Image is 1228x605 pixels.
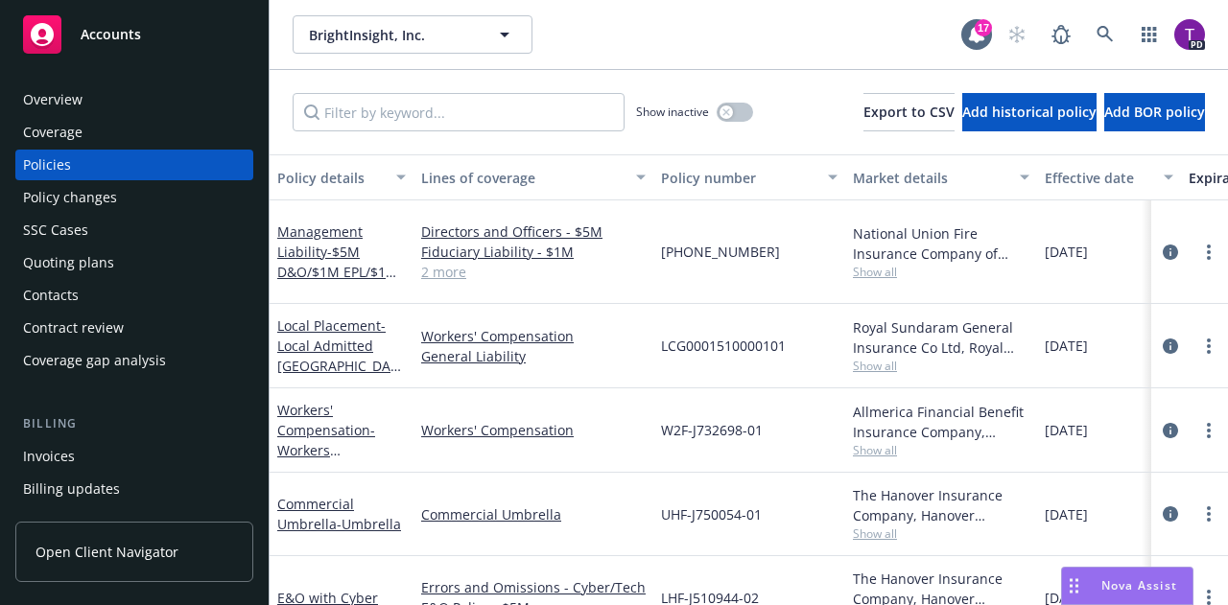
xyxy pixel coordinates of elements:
button: Policy details [270,154,413,200]
a: circleInformation [1159,419,1182,442]
div: The Hanover Insurance Company, Hanover Insurance Group [853,485,1029,525]
div: Contract review [23,313,124,343]
div: Market details [853,168,1008,188]
a: Policy changes [15,182,253,213]
a: Coverage gap analysis [15,345,253,376]
a: Directors and Officers - $5M [421,221,646,242]
a: Workers' Compensation [277,401,375,479]
a: SSC Cases [15,215,253,245]
div: 17 [975,19,992,36]
div: Royal Sundaram General Insurance Co Ltd, Royal Sundaram General Insurance Co Ltd, Hanover Insuran... [853,317,1029,358]
a: 2 more [421,262,646,282]
a: Invoices [15,441,253,472]
span: Nova Assist [1101,577,1177,593]
a: more [1197,419,1220,442]
div: Effective date [1045,168,1152,188]
div: Policies [23,150,71,180]
div: Billing updates [23,474,120,504]
span: Add BOR policy [1104,103,1205,121]
span: [DATE] [1045,504,1088,524]
a: Coverage [15,117,253,148]
span: UHF-J750054-01 [661,504,762,524]
div: Overview [23,84,83,115]
a: Policies [15,150,253,180]
span: [PHONE_NUMBER] [661,242,780,262]
a: circleInformation [1159,502,1182,525]
button: Add BOR policy [1104,93,1205,131]
span: BrightInsight, Inc. [309,25,475,45]
span: Show all [853,525,1029,542]
a: more [1197,502,1220,525]
span: [DATE] [1045,242,1088,262]
span: Open Client Navigator [35,542,178,562]
div: SSC Cases [23,215,88,245]
button: Market details [845,154,1037,200]
a: Local Placement [277,316,398,415]
input: Filter by keyword... [293,93,625,131]
button: Nova Assist [1061,567,1193,605]
a: Workers' Compensation [421,420,646,440]
div: Invoices [23,441,75,472]
span: Show all [853,264,1029,280]
a: Fiduciary Liability - $1M [421,242,646,262]
a: Contacts [15,280,253,311]
button: Effective date [1037,154,1181,200]
a: Switch app [1130,15,1169,54]
a: Contract review [15,313,253,343]
a: circleInformation [1159,241,1182,264]
a: Overview [15,84,253,115]
button: BrightInsight, Inc. [293,15,532,54]
span: Accounts [81,27,141,42]
button: Policy number [653,154,845,200]
span: - Umbrella [337,515,401,533]
span: - Local Admitted [GEOGRAPHIC_DATA] Policies - GL & WC [277,316,401,415]
a: Accounts [15,8,253,61]
div: Billing [15,414,253,433]
div: Quoting plans [23,247,114,278]
button: Export to CSV [863,93,955,131]
a: Search [1086,15,1124,54]
div: Lines of coverage [421,168,625,188]
a: more [1197,241,1220,264]
div: Contacts [23,280,79,311]
div: Allmerica Financial Benefit Insurance Company, Hanover Insurance Group [853,402,1029,442]
span: Add historical policy [962,103,1097,121]
span: Export to CSV [863,103,955,121]
span: [DATE] [1045,420,1088,440]
a: General Liability [421,346,646,366]
button: Add historical policy [962,93,1097,131]
a: Billing updates [15,474,253,504]
button: Lines of coverage [413,154,653,200]
img: photo [1174,19,1205,50]
span: [DATE] [1045,336,1088,356]
div: Drag to move [1062,568,1086,604]
span: LCG0001510000101 [661,336,786,356]
span: W2F-J732698-01 [661,420,763,440]
span: - Workers Compensation [277,421,375,479]
a: Workers' Compensation [421,326,646,346]
div: Policy number [661,168,816,188]
a: Quoting plans [15,247,253,278]
div: Coverage [23,117,83,148]
a: Management Liability [277,222,398,301]
div: Policy changes [23,182,117,213]
span: Show all [853,358,1029,374]
a: more [1197,335,1220,358]
a: Commercial Umbrella [277,495,401,533]
a: Start snowing [998,15,1036,54]
div: Policy details [277,168,385,188]
span: Show all [853,442,1029,458]
a: circleInformation [1159,335,1182,358]
span: - $5M D&O/$1M EPL/$1M FID/$1M Crime [277,243,398,301]
span: Show inactive [636,104,709,120]
div: National Union Fire Insurance Company of [GEOGRAPHIC_DATA], [GEOGRAPHIC_DATA], AIG [853,223,1029,264]
a: Commercial Umbrella [421,504,646,524]
a: Report a Bug [1042,15,1080,54]
div: Coverage gap analysis [23,345,166,376]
